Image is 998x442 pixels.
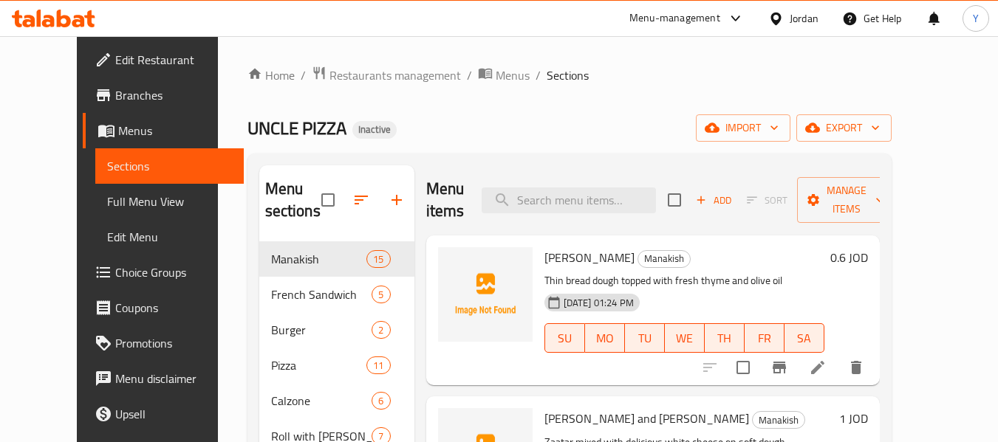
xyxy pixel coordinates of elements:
[247,66,892,85] nav: breadcrumb
[83,255,244,290] a: Choice Groups
[558,296,640,310] span: [DATE] 01:24 PM
[659,184,690,215] span: Select section
[372,323,389,337] span: 2
[271,250,367,268] span: Manakish
[585,323,625,353] button: MO
[115,51,232,69] span: Edit Restaurant
[372,321,390,339] div: items
[115,299,232,317] span: Coupons
[544,272,824,290] p: Thin bread dough topped with fresh thyme and olive oil
[107,228,232,246] span: Edit Menu
[467,66,472,84] li: /
[690,189,737,212] button: Add
[367,359,389,373] span: 11
[728,352,759,383] span: Select to update
[367,252,389,266] span: 15
[708,119,779,137] span: import
[372,394,389,408] span: 6
[301,66,306,84] li: /
[551,328,579,349] span: SU
[271,356,367,374] span: Pizza
[329,66,461,84] span: Restaurants management
[83,361,244,396] a: Menu disclaimer
[259,277,414,312] div: French Sandwich5
[259,241,414,277] div: Manakish15
[271,321,372,339] span: Burger
[753,412,804,429] span: Manakish
[344,182,379,218] span: Sort sections
[790,328,818,349] span: SA
[838,350,874,385] button: delete
[785,323,824,353] button: SA
[638,250,690,267] span: Manakish
[247,66,295,84] a: Home
[265,178,321,222] h2: Menu sections
[115,86,232,104] span: Branches
[547,66,589,84] span: Sections
[752,411,805,429] div: Manakish
[271,392,372,410] span: Calzone
[259,312,414,348] div: Burger2
[107,193,232,210] span: Full Menu View
[352,123,397,136] span: Inactive
[95,219,244,255] a: Edit Menu
[95,184,244,219] a: Full Menu View
[259,348,414,383] div: Pizza11
[745,323,785,353] button: FR
[690,189,737,212] span: Add item
[711,328,739,349] span: TH
[625,323,665,353] button: TU
[312,184,344,215] span: Select all sections
[696,114,790,142] button: import
[973,10,979,27] span: Y
[83,290,244,325] a: Coupons
[95,148,244,184] a: Sections
[426,178,465,222] h2: Menu items
[797,177,896,223] button: Manage items
[115,263,232,281] span: Choice Groups
[372,286,390,303] div: items
[790,10,818,27] div: Jordan
[809,182,884,218] span: Manage items
[839,408,868,429] h6: 1 JOD
[544,246,635,269] span: [PERSON_NAME]
[118,122,232,139] span: Menus
[544,323,585,353] button: SU
[536,66,541,84] li: /
[705,323,745,353] button: TH
[671,328,699,349] span: WE
[631,328,659,349] span: TU
[271,286,372,303] span: French Sandwich
[247,111,346,145] span: UNCLE PIZZA
[737,189,797,212] span: Select section first
[366,250,390,268] div: items
[115,405,232,423] span: Upsell
[372,392,390,410] div: items
[796,114,892,142] button: export
[83,325,244,361] a: Promotions
[808,119,880,137] span: export
[638,250,691,268] div: Manakish
[478,66,530,85] a: Menus
[115,370,232,387] span: Menu disclaimer
[83,113,244,148] a: Menus
[372,288,389,302] span: 5
[83,396,244,432] a: Upsell
[544,407,749,429] span: [PERSON_NAME] and [PERSON_NAME]
[352,121,397,139] div: Inactive
[83,77,244,113] a: Branches
[482,187,656,213] input: search
[830,247,868,268] h6: 0.6 JOD
[809,359,827,376] a: Edit menu item
[591,328,619,349] span: MO
[115,334,232,352] span: Promotions
[259,383,414,418] div: Calzone6
[438,247,533,342] img: Manakish Zaatar
[694,192,734,209] span: Add
[379,182,414,218] button: Add section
